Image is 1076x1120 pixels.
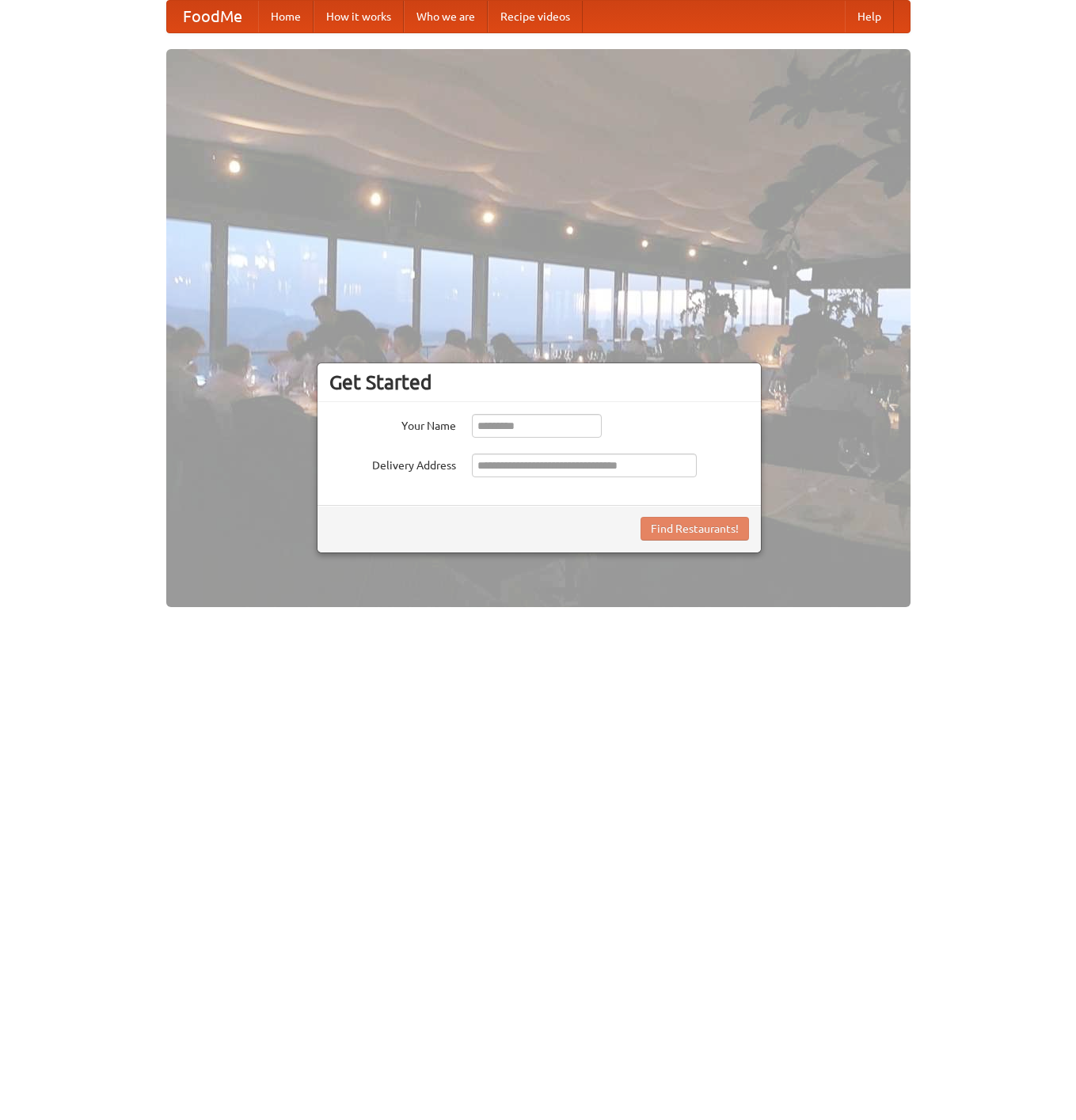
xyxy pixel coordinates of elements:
[314,1,404,32] a: How it works
[258,1,314,32] a: Home
[404,1,488,32] a: Who we are
[329,454,456,473] label: Delivery Address
[329,414,456,434] label: Your Name
[329,370,749,394] h3: Get Started
[845,1,894,32] a: Help
[488,1,583,32] a: Recipe videos
[167,1,258,32] a: FoodMe
[641,517,749,541] button: Find Restaurants!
